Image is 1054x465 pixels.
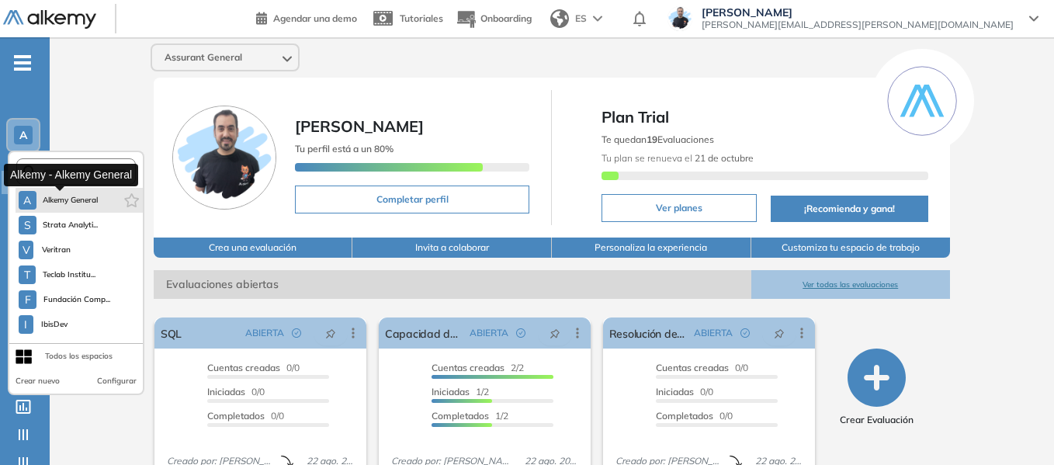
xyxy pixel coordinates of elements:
span: Iniciadas [432,386,470,397]
b: 19 [647,134,657,145]
span: Tutoriales [400,12,443,24]
span: Cuentas creadas [656,362,729,373]
span: 0/0 [656,410,733,422]
button: Crea una evaluación [154,238,353,258]
span: 0/0 [207,410,284,422]
span: Veritran [40,244,72,256]
span: T [24,269,30,281]
span: Iniciadas [656,386,694,397]
span: check-circle [292,328,301,338]
span: Agendar una demo [273,12,357,24]
span: 0/0 [207,362,300,373]
button: pushpin [314,321,348,345]
span: Fundación Comp... [43,293,110,306]
button: ¡Recomienda y gana! [771,196,928,222]
a: Capacidad de aprendizaje [385,318,463,349]
img: Foto de perfil [172,106,276,210]
a: Agendar una demo [256,8,357,26]
img: world [550,9,569,28]
span: 1/2 [432,410,508,422]
span: check-circle [740,328,750,338]
button: Customiza tu espacio de trabajo [751,238,951,258]
a: Resolución de problemas intermedio [609,318,688,349]
button: pushpin [538,321,572,345]
span: 1/2 [432,386,489,397]
span: V [23,244,30,256]
span: [PERSON_NAME][EMAIL_ADDRESS][PERSON_NAME][DOMAIN_NAME] [702,19,1014,31]
span: Cuentas creadas [207,362,280,373]
i: - [14,61,31,64]
div: Widget de chat [976,390,1054,465]
button: Ver planes [602,194,757,222]
span: pushpin [550,327,560,339]
span: Completados [432,410,489,422]
span: Crear Evaluación [840,413,914,427]
span: Cuentas creadas [432,362,504,373]
span: Onboarding [480,12,532,24]
span: ABIERTA [470,326,508,340]
button: Configurar [97,375,137,387]
button: pushpin [762,321,796,345]
span: A [19,129,27,141]
span: Teclab Institu... [42,269,96,281]
span: Completados [207,410,265,422]
button: Onboarding [456,2,532,36]
span: F [25,293,31,306]
span: Tu plan se renueva el [602,152,754,164]
span: IbisDev [40,318,70,331]
span: ABIERTA [694,326,733,340]
span: [PERSON_NAME] [295,116,424,136]
span: 0/0 [656,386,713,397]
div: Alkemy - Alkemy General [4,164,138,186]
span: ABIERTA [245,326,284,340]
div: Todos los espacios [45,350,113,363]
button: Invita a colaborar [352,238,552,258]
span: I [24,318,27,331]
button: Completar perfil [295,186,530,213]
span: Evaluaciones abiertas [154,270,751,299]
span: ES [575,12,587,26]
img: arrow [593,16,602,22]
a: SQL [161,318,182,349]
span: Plan Trial [602,106,928,129]
span: Alkemy General [43,194,99,206]
span: 0/0 [207,386,265,397]
span: [PERSON_NAME] [702,6,1014,19]
span: Tu perfil está a un 80% [295,143,394,154]
button: Personaliza la experiencia [552,238,751,258]
span: Te quedan Evaluaciones [602,134,714,145]
button: Ver todas las evaluaciones [751,270,951,299]
span: check-circle [516,328,525,338]
span: A [23,194,31,206]
iframe: Chat Widget [976,390,1054,465]
span: Assurant General [165,51,242,64]
span: Iniciadas [207,386,245,397]
button: Crear nuevo [16,375,60,387]
span: 2/2 [432,362,524,373]
span: pushpin [325,327,336,339]
b: 21 de octubre [692,152,754,164]
span: S [24,219,31,231]
button: Crear Evaluación [840,349,914,427]
span: Strata Analyti... [43,219,99,231]
span: Completados [656,410,713,422]
img: Logo [3,10,96,29]
span: pushpin [774,327,785,339]
span: 0/0 [656,362,748,373]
